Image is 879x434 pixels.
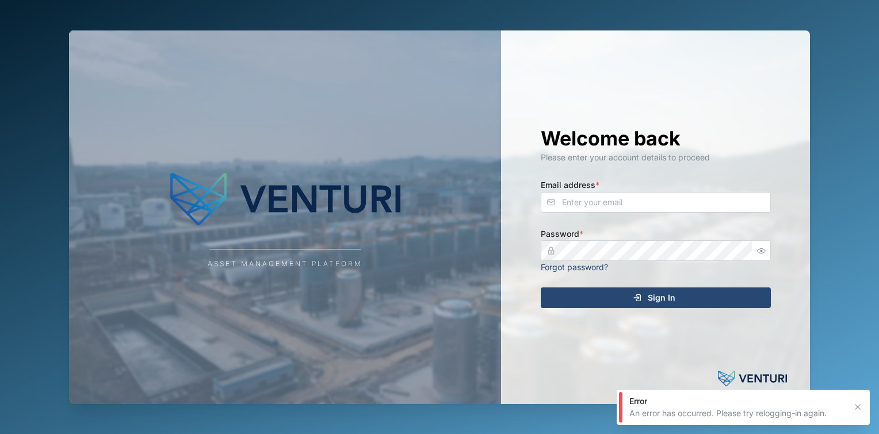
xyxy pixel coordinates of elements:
[541,151,771,164] div: Please enter your account details to proceed
[541,287,771,308] button: Sign In
[629,408,846,419] div: An error has occurred. Please try relogging-in again.
[541,126,771,151] h1: Welcome back
[208,259,362,270] div: Asset Management Platform
[648,288,675,308] span: Sign In
[541,192,771,213] input: Enter your email
[629,395,846,407] div: Error
[170,165,400,234] img: Company Logo
[541,179,599,191] label: Email address
[541,262,608,272] a: Forgot password?
[541,228,583,240] label: Password
[718,367,787,390] img: Powered by: Venturi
